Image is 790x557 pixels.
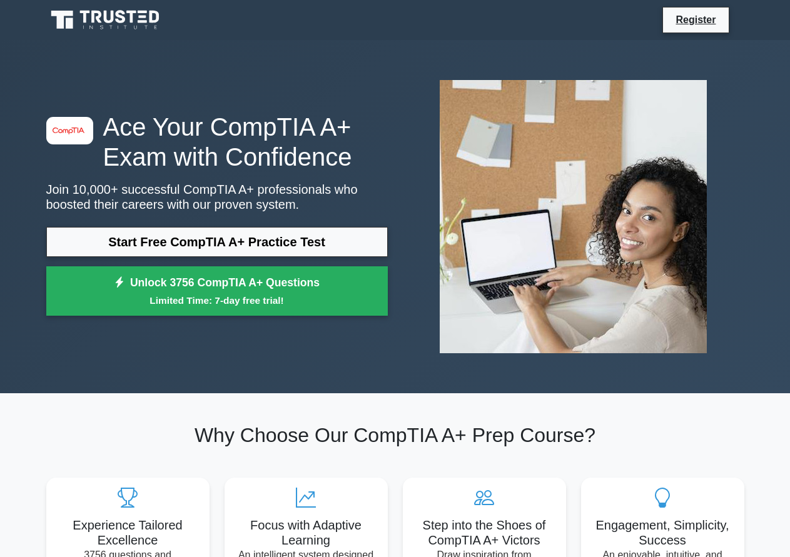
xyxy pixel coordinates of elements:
a: Register [668,12,723,28]
h5: Focus with Adaptive Learning [235,518,378,548]
h5: Step into the Shoes of CompTIA A+ Victors [413,518,556,548]
h1: Ace Your CompTIA A+ Exam with Confidence [46,112,388,172]
a: Start Free CompTIA A+ Practice Test [46,227,388,257]
small: Limited Time: 7-day free trial! [62,293,372,308]
h2: Why Choose Our CompTIA A+ Prep Course? [46,423,744,447]
h5: Engagement, Simplicity, Success [591,518,734,548]
p: Join 10,000+ successful CompTIA A+ professionals who boosted their careers with our proven system. [46,182,388,212]
h5: Experience Tailored Excellence [56,518,200,548]
a: Unlock 3756 CompTIA A+ QuestionsLimited Time: 7-day free trial! [46,266,388,316]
